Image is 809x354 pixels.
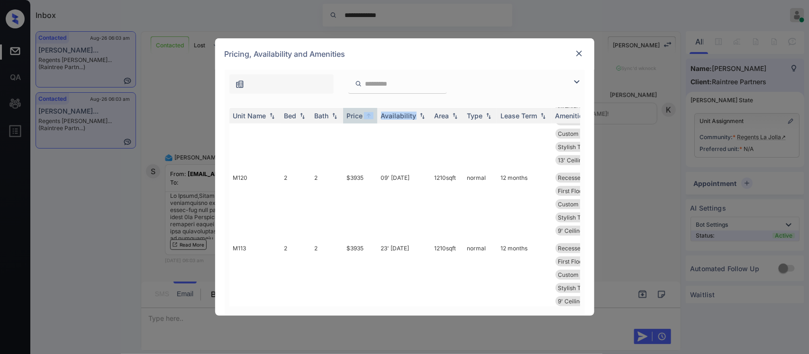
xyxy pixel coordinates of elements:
td: 23' [DATE] [377,239,431,310]
div: Bath [315,112,329,120]
div: Availability [381,112,417,120]
div: Type [467,112,483,120]
img: sorting [418,113,427,119]
div: Bed [284,112,297,120]
td: 1210 sqft [431,169,464,239]
span: Stylish Tile Ba... [558,284,600,292]
img: sorting [484,113,493,119]
span: Stylish Tile Ba... [558,143,600,150]
img: sorting [267,113,277,119]
td: 2 [311,239,343,310]
td: 09' [DATE] [377,169,431,239]
td: M113 [229,239,281,310]
span: Stylish Tile Ba... [558,214,600,221]
td: $3935 [343,169,377,239]
span: 13' Ceilings [558,157,589,164]
span: First Floor [558,187,585,195]
td: 2 [281,169,311,239]
img: close [574,49,584,58]
td: M120 [229,169,281,239]
td: $3745 [343,85,377,169]
div: Price [347,112,363,120]
span: First Floor [558,258,585,265]
div: Amenities [555,112,587,120]
td: 1 [311,85,343,169]
img: icon-zuma [235,80,245,89]
td: normal [464,85,497,169]
img: icon-zuma [355,80,362,88]
img: sorting [298,113,307,119]
div: Unit Name [233,112,266,120]
span: Custom Cabinets [558,271,604,278]
img: sorting [364,112,373,119]
img: icon-zuma [571,76,582,88]
td: 12 months [497,85,552,169]
img: sorting [450,113,460,119]
td: 2 [281,239,311,310]
td: 30' [DATE] [377,85,431,169]
td: normal [464,239,497,310]
span: Custom Cabinets [558,201,604,208]
span: Custom Cabinets [558,130,604,137]
td: 12 months [497,169,552,239]
span: Recessed Ceilin... [558,174,605,181]
span: 9' Ceilings [558,298,586,305]
td: 2 [311,169,343,239]
td: 1 [281,85,311,169]
div: Area [435,112,449,120]
div: Lease Term [501,112,537,120]
td: $3935 [343,239,377,310]
td: 12 months [497,239,552,310]
span: Recessed Ceilin... [558,245,605,252]
td: 753 sqft [431,85,464,169]
td: normal [464,169,497,239]
img: sorting [538,113,548,119]
td: K409 [229,85,281,169]
td: 1210 sqft [431,239,464,310]
img: sorting [330,113,339,119]
div: Pricing, Availability and Amenities [215,38,594,70]
span: 9' Ceilings [558,227,586,234]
